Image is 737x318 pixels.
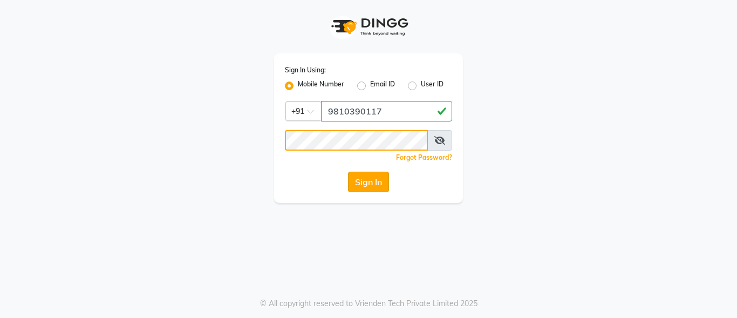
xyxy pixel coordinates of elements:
[285,65,326,75] label: Sign In Using:
[285,130,428,151] input: Username
[321,101,452,121] input: Username
[370,79,395,92] label: Email ID
[421,79,443,92] label: User ID
[396,153,452,161] a: Forgot Password?
[325,11,412,43] img: logo1.svg
[348,172,389,192] button: Sign In
[298,79,344,92] label: Mobile Number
